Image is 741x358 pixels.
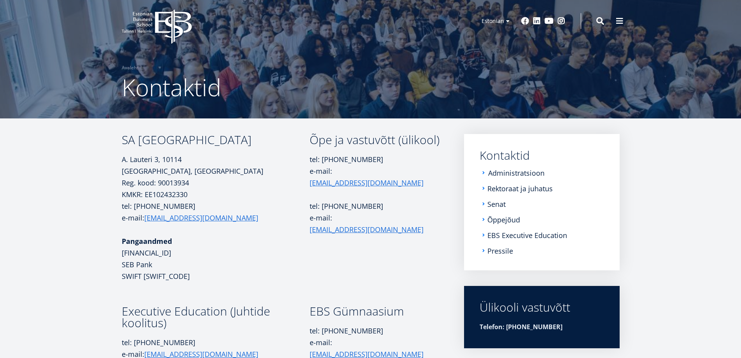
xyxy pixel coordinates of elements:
h3: Executive Education (Juhtide koolitus) [122,305,310,329]
a: Linkedin [533,17,541,25]
a: EBS Executive Education [487,231,567,239]
a: [EMAIL_ADDRESS][DOMAIN_NAME] [310,224,424,235]
a: Pressile [487,247,513,255]
p: e-mail: [310,212,441,235]
a: Senat [487,200,506,208]
a: [EMAIL_ADDRESS][DOMAIN_NAME] [310,177,424,189]
h3: EBS Gümnaasium [310,305,441,317]
a: Administratsioon [488,169,545,177]
a: Õppejõud [487,216,520,224]
p: KMKR: EE102432330 [122,189,310,200]
a: Youtube [545,17,554,25]
p: A. Lauteri 3, 10114 [GEOGRAPHIC_DATA], [GEOGRAPHIC_DATA] Reg. kood: 90013934 [122,153,310,189]
a: Facebook [521,17,529,25]
h3: SA [GEOGRAPHIC_DATA] [122,134,310,146]
p: [FINANCIAL_ID] SEB Pank SWIFT [SWIFT_CODE] [122,235,310,282]
a: Rektoraat ja juhatus [487,185,553,192]
strong: Telefon: [PHONE_NUMBER] [480,323,562,331]
a: [EMAIL_ADDRESS][DOMAIN_NAME] [144,212,258,224]
strong: Pangaandmed [122,236,172,246]
a: Kontaktid [480,150,604,161]
div: Ülikooli vastuvõtt [480,302,604,313]
a: Avaleht [122,64,138,72]
p: tel: [PHONE_NUMBER] e-mail: [310,153,441,189]
span: Kontaktid [122,71,221,103]
p: tel: [PHONE_NUMBER] [310,200,441,212]
a: Instagram [557,17,565,25]
p: tel: [PHONE_NUMBER] e-mail: [122,200,310,224]
h3: Õpe ja vastuvõtt (ülikool) [310,134,441,146]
